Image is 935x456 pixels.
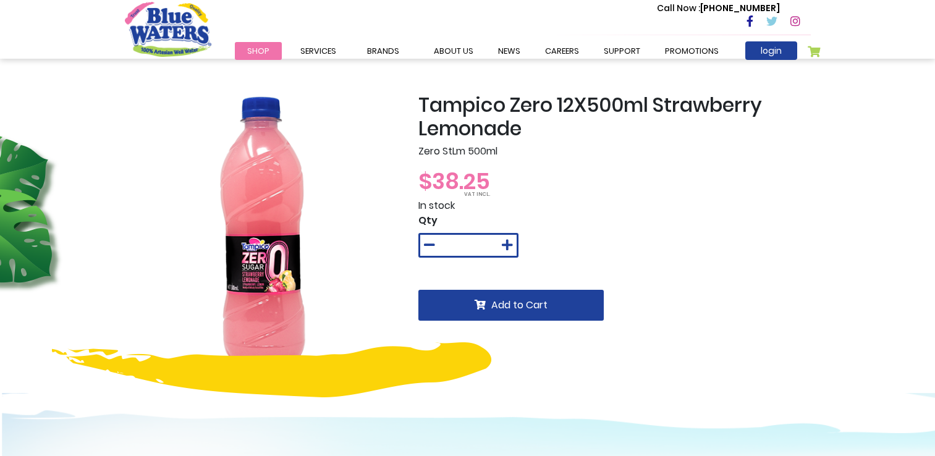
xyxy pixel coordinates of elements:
[247,45,269,57] span: Shop
[418,144,811,159] p: Zero StLm 500ml
[657,2,780,15] p: [PHONE_NUMBER]
[491,298,548,312] span: Add to Cart
[418,198,455,213] span: In stock
[421,42,486,60] a: about us
[52,342,491,397] img: yellow-design.png
[418,166,490,197] span: $38.25
[125,2,211,56] a: store logo
[418,93,811,141] h2: Tampico Zero 12X500ml Strawberry Lemonade
[533,42,591,60] a: careers
[657,2,700,14] span: Call Now :
[591,42,653,60] a: support
[486,42,533,60] a: News
[418,290,604,321] button: Add to Cart
[125,93,400,368] img: strawbeery-l-500.png
[653,42,731,60] a: Promotions
[367,45,399,57] span: Brands
[745,41,797,60] a: login
[300,45,336,57] span: Services
[418,213,438,227] span: Qty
